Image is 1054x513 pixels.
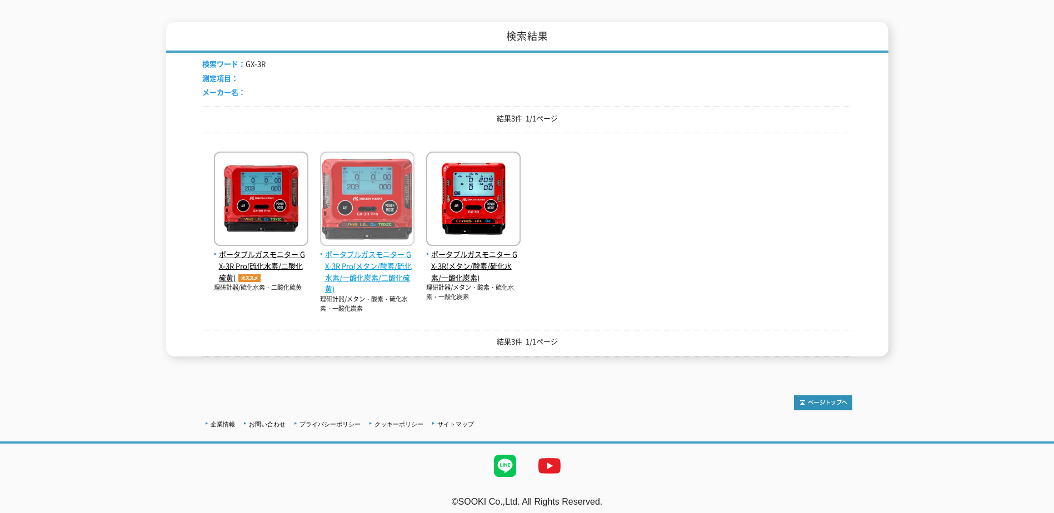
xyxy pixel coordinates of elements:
img: GX-3R(メタン/酸素/硫化水素/一酸化炭素) [426,152,521,249]
a: プライバシーポリシー [299,421,361,428]
a: ポータブルガスモニター GX-3R(メタン/酸素/硫化水素/一酸化炭素) [426,237,521,283]
img: トップページへ [794,395,852,410]
a: クッキーポリシー [374,421,423,428]
span: ポータブルガスモニター GX-3R Pro(メタン/酸素/硫化水素/一酸化炭素/二酸化硫黄) [320,249,414,295]
span: ポータブルガスモニター GX-3R Pro(硫化水素/二酸化硫黄) [214,249,308,283]
p: 理研計器/硫化水素・二酸化硫黄 [214,283,308,293]
a: お問い合わせ [249,421,286,428]
span: 検索ワード： [202,58,246,69]
p: 結果3件 1/1ページ [202,113,852,124]
a: ポータブルガスモニター GX-3R Pro(メタン/酸素/硫化水素/一酸化炭素/二酸化硫黄) [320,237,414,295]
p: 理研計器/メタン・酸素・硫化水素・一酸化炭素 [320,295,414,313]
li: GX-3R [202,58,266,70]
a: ポータブルガスモニター GX-3R Pro(硫化水素/二酸化硫黄)オススメ [214,237,308,283]
span: 測定項目： [202,73,238,83]
img: GX-3R Pro(メタン/酸素/硫化水素/一酸化炭素/二酸化硫黄) [320,152,414,249]
img: GX-3R Pro(硫化水素/二酸化硫黄) [214,152,308,249]
span: メーカー名： [202,87,246,97]
a: サイトマップ [437,421,474,428]
a: 企業情報 [211,421,235,428]
p: 理研計器/メタン・酸素・硫化水素・一酸化炭素 [426,283,521,301]
h1: 検索結果 [166,22,888,53]
span: ポータブルガスモニター GX-3R(メタン/酸素/硫化水素/一酸化炭素) [426,249,521,283]
p: 結果3件 1/1ページ [202,336,852,348]
img: YouTube [527,444,572,488]
img: オススメ [236,274,263,282]
img: LINE [483,444,527,488]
